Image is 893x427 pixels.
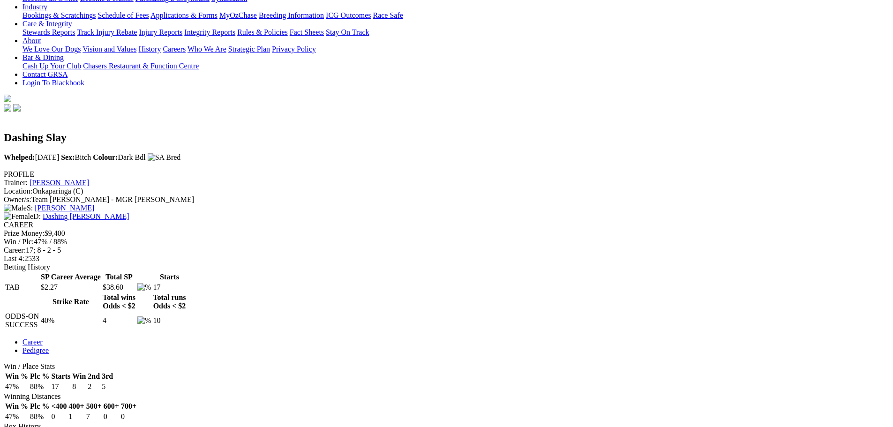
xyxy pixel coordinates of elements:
td: 1 [68,412,85,421]
a: Who We Are [188,45,226,53]
th: Win % [5,372,29,381]
div: Onkaparinga (C) [4,187,889,195]
th: Total wins Odds < $2 [102,293,136,311]
b: Whelped: [4,153,35,161]
span: [DATE] [4,153,59,161]
a: MyOzChase [219,11,257,19]
span: S: [4,204,33,212]
a: Fact Sheets [290,28,324,36]
div: PROFILE [4,170,889,179]
div: Care & Integrity [23,28,889,37]
div: About [23,45,889,53]
span: Trainer: [4,179,28,187]
a: Bookings & Scratchings [23,11,96,19]
div: Winning Distances [4,392,889,401]
td: $38.60 [102,283,136,292]
a: Industry [23,3,47,11]
a: Rules & Policies [237,28,288,36]
img: logo-grsa-white.png [4,95,11,102]
a: Track Injury Rebate [77,28,137,36]
div: Betting History [4,263,889,271]
td: 0 [51,412,67,421]
a: Login To Blackbook [23,79,84,87]
img: facebook.svg [4,104,11,112]
div: 47% / 88% [4,238,889,246]
span: Career: [4,246,26,254]
td: 4 [102,312,136,330]
a: About [23,37,41,45]
th: Total runs Odds < $2 [152,293,186,311]
th: <400 [51,402,67,411]
th: SP Career Average [40,272,101,282]
span: Dark Bdl [93,153,145,161]
a: Stewards Reports [23,28,75,36]
span: Win / Plc: [4,238,34,246]
th: Total SP [102,272,136,282]
a: Careers [163,45,186,53]
div: 2533 [4,255,889,263]
td: 8 [72,382,86,391]
td: 47% [5,412,29,421]
td: 2 [87,382,100,391]
img: twitter.svg [13,104,21,112]
a: History [138,45,161,53]
a: Stay On Track [326,28,369,36]
td: 17 [51,382,71,391]
div: $9,400 [4,229,889,238]
div: Team [PERSON_NAME] - MGR [PERSON_NAME] [4,195,889,204]
a: ICG Outcomes [326,11,371,19]
a: [PERSON_NAME] [30,179,89,187]
td: 10 [152,312,186,330]
img: SA Bred [148,153,181,162]
th: Plc % [30,372,50,381]
th: Starts [152,272,186,282]
span: Bitch [61,153,91,161]
td: 5 [101,382,113,391]
th: 3rd [101,372,113,381]
td: 47% [5,382,29,391]
th: 500+ [86,402,102,411]
td: 0 [120,412,137,421]
th: Starts [51,372,71,381]
a: Care & Integrity [23,20,72,28]
a: Breeding Information [259,11,324,19]
th: 2nd [87,372,100,381]
th: Win % [5,402,29,411]
span: Last 4: [4,255,24,262]
img: % [137,283,151,292]
h2: Dashing Slay [4,131,889,144]
img: Female [4,212,33,221]
a: Cash Up Your Club [23,62,81,70]
div: Bar & Dining [23,62,889,70]
td: 7 [86,412,102,421]
th: Strike Rate [40,293,101,311]
span: Owner/s: [4,195,31,203]
a: Career [23,338,43,346]
th: 400+ [68,402,85,411]
div: Win / Place Stats [4,362,889,371]
a: Injury Reports [139,28,182,36]
td: 88% [30,382,50,391]
td: TAB [5,283,39,292]
td: 17 [152,283,186,292]
div: CAREER [4,221,889,229]
a: Applications & Forms [150,11,218,19]
td: 40% [40,312,101,330]
a: Privacy Policy [272,45,316,53]
a: We Love Our Dogs [23,45,81,53]
a: Chasers Restaurant & Function Centre [83,62,199,70]
th: 700+ [120,402,137,411]
a: Pedigree [23,346,49,354]
a: Schedule of Fees [98,11,149,19]
b: Colour: [93,153,118,161]
img: Male [4,204,27,212]
a: Race Safe [373,11,403,19]
span: Prize Money: [4,229,45,237]
a: Strategic Plan [228,45,270,53]
a: Vision and Values [83,45,136,53]
td: ODDS-ON SUCCESS [5,312,39,330]
td: 88% [30,412,50,421]
a: [PERSON_NAME] [35,204,94,212]
th: Win [72,372,86,381]
th: 600+ [103,402,120,411]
